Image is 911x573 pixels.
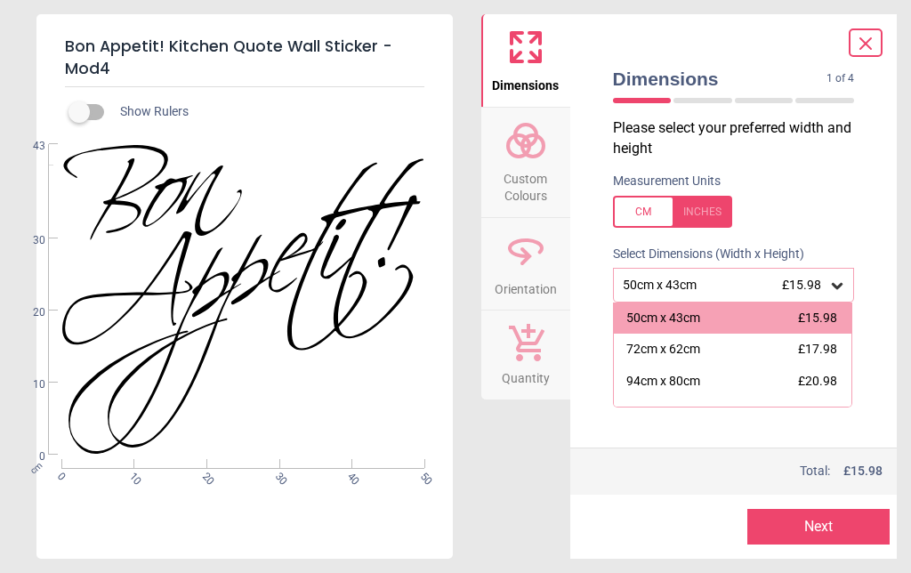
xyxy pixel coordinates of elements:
div: 94cm x 80cm [626,373,700,391]
div: 50cm x 43cm [621,278,829,293]
span: 43 [12,139,45,154]
span: Quantity [502,361,550,388]
span: £15.98 [782,278,821,292]
span: £15.98 [798,311,837,325]
p: Please select your preferred width and height [613,118,869,158]
span: 20 [12,305,45,320]
span: Dimensions [492,69,559,95]
div: Show Rulers [79,101,453,123]
button: Quantity [481,311,570,399]
span: 50 [416,470,428,481]
label: Select Dimensions (Width x Height) [599,246,804,263]
h5: Bon Appetit! Kitchen Quote Wall Sticker - Mod4 [65,28,424,87]
span: cm [28,460,44,476]
label: Measurement Units [613,173,721,190]
span: 1 of 4 [826,71,854,86]
span: £20.98 [798,374,837,388]
span: 10 [12,377,45,392]
button: Dimensions [481,14,570,107]
div: 72cm x 62cm [626,341,700,359]
div: 116cm x 99cm [626,404,707,422]
span: Custom Colours [483,162,568,206]
span: 20 [198,470,210,481]
span: 30 [271,470,283,481]
div: 50cm x 43cm [626,310,700,327]
span: 0 [53,470,65,481]
span: Dimensions [613,66,827,92]
span: 10 [126,470,138,481]
div: Total: [611,463,883,480]
button: Orientation [481,218,570,311]
span: 40 [344,470,356,481]
span: £31.98 [798,405,837,419]
span: Orientation [495,272,557,299]
button: Custom Colours [481,108,570,217]
button: Next [747,509,890,545]
span: 30 [12,233,45,248]
span: 15.98 [851,464,883,478]
span: £ [843,463,883,480]
span: £17.98 [798,342,837,356]
span: 0 [12,449,45,464]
